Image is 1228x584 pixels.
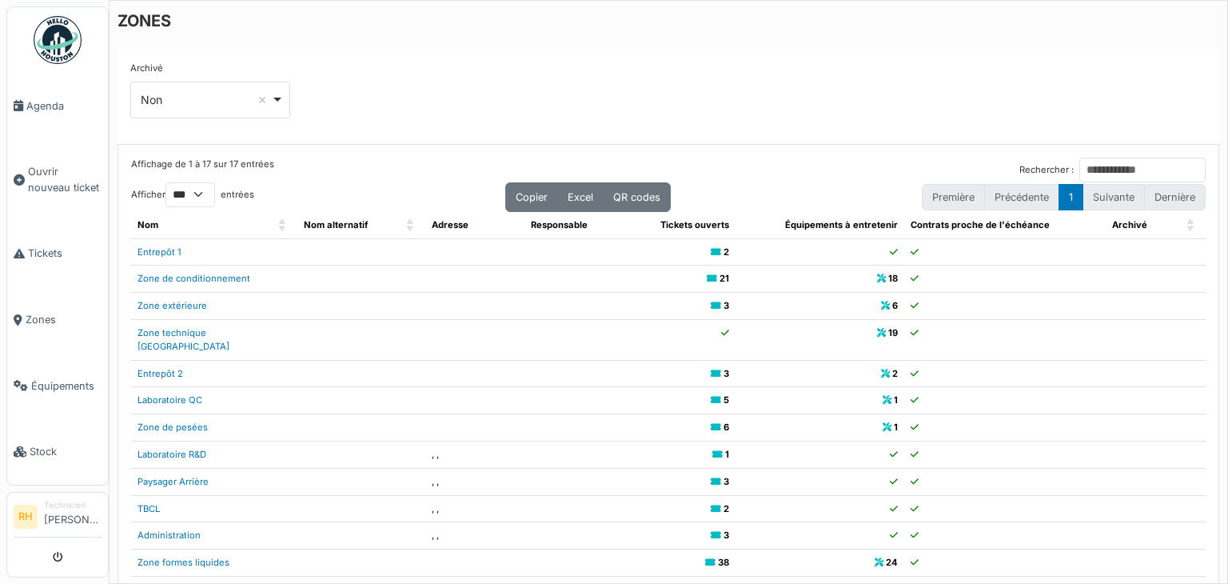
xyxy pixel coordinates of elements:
td: , , [425,522,525,550]
div: Non [141,91,271,108]
b: 6 [892,300,898,311]
h6: ZONES [118,11,171,30]
b: 2 [724,246,729,258]
b: 18 [888,273,898,284]
b: 3 [724,530,729,541]
b: 3 [724,368,729,379]
button: QR codes [603,182,671,212]
label: Archivé [130,62,163,75]
b: 3 [724,476,729,487]
b: 6 [724,422,729,433]
a: TBCL [138,503,160,514]
button: Copier [505,182,558,212]
span: Responsable [531,219,588,230]
a: Administration [138,530,201,541]
a: Équipements [7,353,108,419]
b: 1 [894,394,898,406]
span: Nom alternatif [304,219,368,230]
span: Archivé [1112,219,1147,230]
b: 24 [886,557,898,568]
button: Excel [557,182,604,212]
span: Tickets ouverts [660,219,729,230]
span: Zones [26,312,102,327]
a: Ouvrir nouveau ticket [7,139,108,221]
span: Adresse [432,219,468,230]
a: RH Technicien[PERSON_NAME] [14,499,102,538]
span: QR codes [613,191,660,203]
b: 21 [720,273,729,284]
b: 38 [718,557,729,568]
td: , , [425,441,525,468]
nav: pagination [922,184,1206,210]
span: Équipements à entretenir [785,219,898,230]
span: Équipements [31,378,102,394]
td: , , [425,468,525,495]
select: Afficherentrées [165,182,215,207]
a: Zones [7,286,108,353]
label: Afficher entrées [131,182,254,207]
span: Copier [516,191,548,203]
a: Entrepôt 1 [138,246,181,258]
td: , , [425,495,525,522]
a: Zone technique [GEOGRAPHIC_DATA] [138,327,229,352]
a: Paysager Arrière [138,476,209,487]
label: Rechercher : [1019,163,1074,177]
span: Nom [138,219,158,230]
button: 1 [1059,184,1083,210]
b: 2 [892,368,898,379]
span: Nom alternatif: Activate to sort [406,212,416,238]
span: Tickets [28,246,102,261]
a: Stock [7,419,108,486]
a: Laboratoire R&D [138,449,206,460]
a: Zone de pesées [138,422,208,433]
b: 5 [724,394,729,406]
li: RH [14,505,38,529]
button: Remove item: 'false' [254,92,270,108]
a: Tickets [7,221,108,287]
a: Agenda [7,73,108,139]
span: Agenda [26,98,102,114]
b: 1 [725,449,729,460]
span: Stock [30,444,102,459]
a: Zone extérieure [138,300,207,311]
a: Zone formes liquides [138,557,229,568]
span: Contrats proche de l'échéance [911,219,1050,230]
a: Entrepôt 2 [138,368,183,379]
img: Badge_color-CXgf-gQk.svg [34,16,82,64]
a: Zone de conditionnement [138,273,250,284]
span: Ouvrir nouveau ticket [28,164,102,194]
li: [PERSON_NAME] [44,499,102,534]
b: 1 [894,422,898,433]
a: Laboratoire QC [138,394,202,406]
div: Technicien [44,499,102,511]
b: 19 [888,327,898,338]
span: Archivé: Activate to sort [1186,212,1196,238]
span: Nom: Activate to sort [278,212,288,238]
b: 2 [724,503,729,514]
b: 3 [724,300,729,311]
div: Affichage de 1 à 17 sur 17 entrées [131,158,274,182]
span: Excel [568,191,593,203]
